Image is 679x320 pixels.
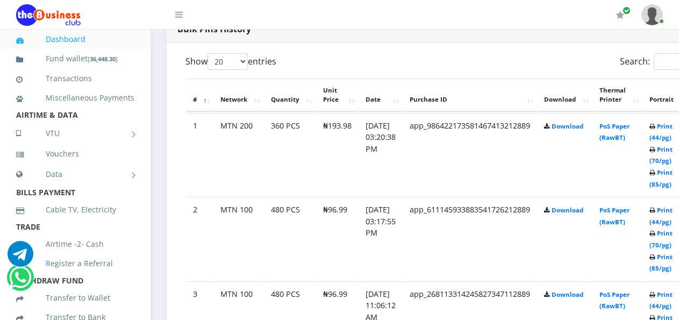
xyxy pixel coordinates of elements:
[265,113,316,196] td: 360 PCS
[185,53,276,70] label: Show entries
[16,4,81,26] img: Logo
[265,79,316,112] th: Quantity: activate to sort column ascending
[599,290,630,310] a: PoS Paper (RawBT)
[187,79,213,112] th: #: activate to sort column descending
[317,197,358,280] td: ₦96.99
[16,141,134,166] a: Vouchers
[649,253,673,273] a: Print (85/pg)
[649,168,673,188] a: Print (85/pg)
[208,53,248,70] select: Showentries
[593,79,642,112] th: Thermal Printer: activate to sort column ascending
[403,197,537,280] td: app_611145933883541726212889
[649,206,673,226] a: Print (44/pg)
[317,79,358,112] th: Unit Price: activate to sort column ascending
[187,113,213,196] td: 1
[16,27,134,52] a: Dashboard
[403,113,537,196] td: app_986422173581467413212889
[187,197,213,280] td: 2
[552,122,583,130] a: Download
[214,113,263,196] td: MTN 200
[16,197,134,222] a: Cable TV, Electricity
[90,55,116,63] b: 36,448.30
[649,145,673,165] a: Print (70/pg)
[214,79,263,112] th: Network: activate to sort column ascending
[16,66,134,91] a: Transactions
[16,251,134,276] a: Register a Referral
[623,6,631,15] span: Renew/Upgrade Subscription
[16,286,134,310] a: Transfer to Wallet
[265,197,316,280] td: 480 PCS
[16,86,134,110] a: Miscellaneous Payments
[649,122,673,142] a: Print (44/pg)
[16,232,134,257] a: Airtime -2- Cash
[641,4,663,25] img: User
[359,197,402,280] td: [DATE] 03:17:55 PM
[359,79,402,112] th: Date: activate to sort column ascending
[649,229,673,249] a: Print (70/pg)
[88,55,118,63] small: [ ]
[16,46,134,72] a: Fund wallet[36,448.30]
[552,290,583,298] a: Download
[177,23,251,35] strong: Bulk Pins History
[16,120,134,147] a: VTU
[649,290,673,310] a: Print (44/pg)
[538,79,592,112] th: Download: activate to sort column ascending
[359,113,402,196] td: [DATE] 03:20:38 PM
[16,161,134,188] a: Data
[317,113,358,196] td: ₦193.98
[552,206,583,214] a: Download
[616,11,624,19] i: Renew/Upgrade Subscription
[599,206,630,226] a: PoS Paper (RawBT)
[214,197,263,280] td: MTN 100
[403,79,537,112] th: Purchase ID: activate to sort column ascending
[599,122,630,142] a: PoS Paper (RawBT)
[9,273,31,290] a: Chat for support
[8,249,33,267] a: Chat for support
